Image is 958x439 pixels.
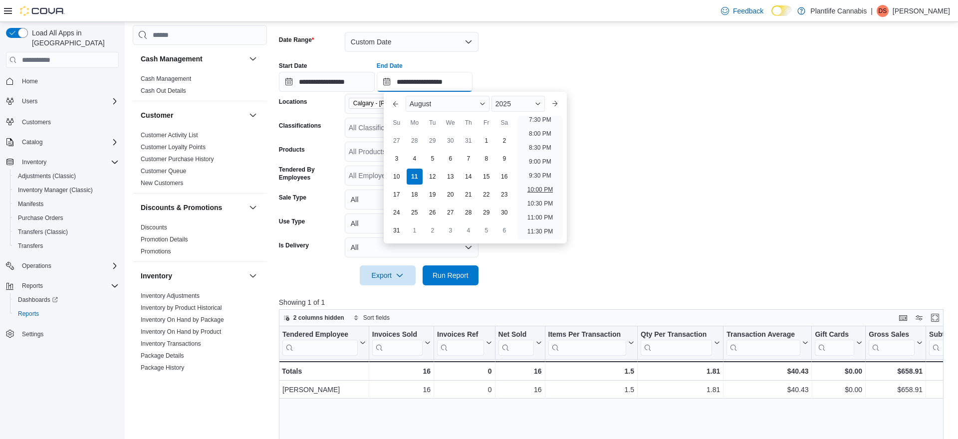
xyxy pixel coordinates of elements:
span: Inventory [22,158,46,166]
span: Settings [22,330,43,338]
a: Discounts [141,224,167,231]
span: Transfers [14,240,119,252]
button: Inventory [141,271,245,281]
a: Inventory by Product Historical [141,304,222,311]
div: $0.00 [815,365,862,377]
span: Users [18,95,119,107]
span: Discounts [141,223,167,231]
p: Showing 1 of 1 [279,297,950,307]
div: day-21 [461,187,477,203]
div: Su [389,115,405,131]
button: Users [2,94,123,108]
li: 10:30 PM [523,198,557,210]
div: We [443,115,459,131]
button: Catalog [2,135,123,149]
button: Transfers [10,239,123,253]
div: day-12 [425,169,441,185]
p: [PERSON_NAME] [893,5,950,17]
div: Customer [133,129,267,193]
a: Inventory On Hand by Package [141,316,224,323]
span: Catalog [22,138,42,146]
label: Use Type [279,218,305,225]
button: Customer [247,109,259,121]
div: Button. Open the month selector. August is currently selected. [406,96,489,112]
span: Reports [18,310,39,318]
div: day-15 [479,169,494,185]
button: Reports [18,280,47,292]
button: Home [2,74,123,88]
span: 2 columns hidden [293,314,344,322]
span: Inventory On Hand by Package [141,316,224,324]
a: Inventory Transactions [141,340,201,347]
button: Transaction Average [726,330,808,356]
input: Press the down key to open a popover containing a calendar. [279,72,375,92]
div: day-11 [407,169,423,185]
span: Feedback [733,6,763,16]
a: Cash Out Details [141,87,186,94]
img: Cova [20,6,65,16]
label: Date Range [279,36,314,44]
button: Items Per Transaction [548,330,634,356]
div: Tendered Employee [282,330,358,340]
div: day-16 [496,169,512,185]
div: day-4 [407,151,423,167]
ul: Time [517,116,563,239]
span: Inventory by Product Historical [141,304,222,312]
span: Transfers [18,242,43,250]
div: 1.5 [548,384,634,396]
div: Inventory [133,290,267,426]
input: Dark Mode [771,5,792,16]
span: Home [22,77,38,85]
span: Inventory [18,156,119,168]
div: day-4 [461,222,477,238]
button: Inventory Manager (Classic) [10,183,123,197]
span: Adjustments (Classic) [18,172,76,180]
div: day-26 [425,205,441,220]
span: Run Report [433,270,469,280]
button: Operations [18,260,55,272]
div: day-31 [389,222,405,238]
span: Reports [22,282,43,290]
button: All [345,237,479,257]
li: 9:30 PM [525,170,555,182]
div: day-17 [389,187,405,203]
span: Customer Purchase History [141,155,214,163]
label: Locations [279,98,307,106]
div: day-20 [443,187,459,203]
div: Gross Sales [869,330,915,356]
span: Transfers (Classic) [14,226,119,238]
span: Manifests [18,200,43,208]
label: Start Date [279,62,307,70]
span: Promotions [141,247,171,255]
button: Inventory [18,156,50,168]
div: $0.00 [815,384,862,396]
span: Dashboards [14,294,119,306]
span: Export [366,265,410,285]
button: Invoices Sold [372,330,431,356]
span: Transfers (Classic) [18,228,68,236]
nav: Complex example [6,70,119,367]
span: Package Details [141,352,184,360]
div: August, 2025 [388,132,513,239]
div: $658.91 [869,384,923,396]
button: Users [18,95,41,107]
a: Manifests [14,198,47,210]
div: day-23 [496,187,512,203]
a: Package Details [141,352,184,359]
a: Customer Loyalty Points [141,144,206,151]
button: Net Sold [498,330,541,356]
div: day-31 [461,133,477,149]
span: Adjustments (Classic) [14,170,119,182]
label: Tendered By Employees [279,166,341,182]
div: day-6 [443,151,459,167]
button: Reports [10,307,123,321]
div: day-25 [407,205,423,220]
span: Settings [18,328,119,340]
div: Gift Card Sales [815,330,854,356]
a: Transfers [14,240,47,252]
span: Purchase Orders [14,212,119,224]
span: Promotion Details [141,235,188,243]
button: Gift Cards [815,330,862,356]
button: Tendered Employee [282,330,366,356]
button: Display options [913,312,925,324]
